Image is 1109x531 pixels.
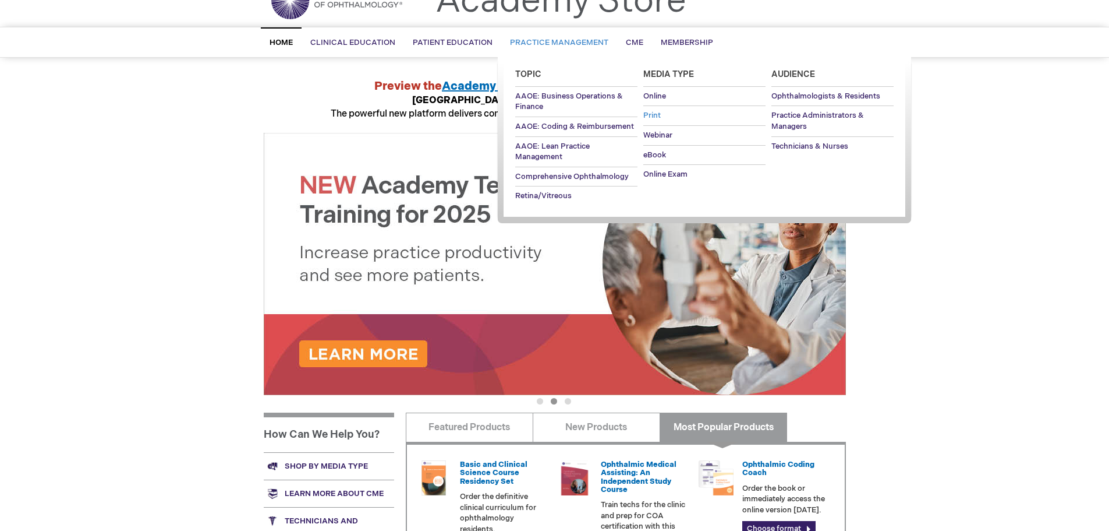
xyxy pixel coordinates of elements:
[643,170,688,179] span: Online Exam
[413,38,493,47] span: Patient Education
[565,398,571,405] button: 3 of 3
[661,38,713,47] span: Membership
[442,79,662,93] a: Academy Technician Training Platform
[406,413,533,442] a: Featured Products
[699,460,734,495] img: codngu_60.png
[515,172,629,181] span: Comprehensive Ophthalmology
[643,150,666,160] span: eBook
[412,95,697,106] strong: [GEOGRAPHIC_DATA], Hall WB1, Booth 2761, [DATE] 10:30 a.m.
[771,69,815,79] span: Audience
[264,413,394,452] h1: How Can We Help You?
[643,92,666,101] span: Online
[771,142,848,151] span: Technicians & Nurses
[742,460,814,477] a: Ophthalmic Coding Coach
[742,483,831,516] p: Order the book or immediately access the online version [DATE].
[264,480,394,507] a: Learn more about CME
[515,191,572,201] span: Retina/Vitreous
[643,111,661,120] span: Print
[771,111,864,131] span: Practice Administrators & Managers
[374,79,735,93] strong: Preview the at AAO 2025
[515,69,541,79] span: Topic
[660,413,787,442] a: Most Popular Products
[643,69,694,79] span: Media Type
[626,38,643,47] span: CME
[551,398,557,405] button: 2 of 3
[515,92,623,112] span: AAOE: Business Operations & Finance
[537,398,543,405] button: 1 of 3
[533,413,660,442] a: New Products
[601,460,676,494] a: Ophthalmic Medical Assisting: An Independent Study Course
[557,460,592,495] img: 0219007u_51.png
[270,38,293,47] span: Home
[264,452,394,480] a: Shop by media type
[310,38,395,47] span: Clinical Education
[460,460,527,486] a: Basic and Clinical Science Course Residency Set
[515,122,634,131] span: AAOE: Coding & Reimbursement
[643,131,672,140] span: Webinar
[515,142,590,162] span: AAOE: Lean Practice Management
[510,38,608,47] span: Practice Management
[416,460,451,495] img: 02850963u_47.png
[771,92,880,101] span: Ophthalmologists & Residents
